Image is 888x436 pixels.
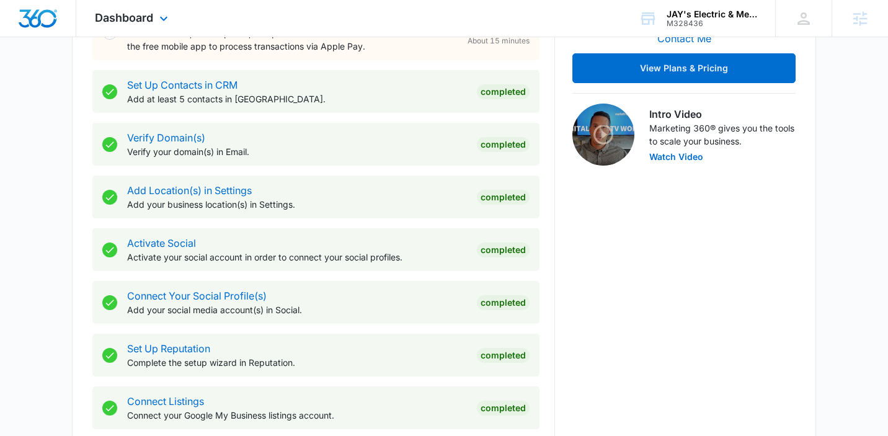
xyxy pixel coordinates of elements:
p: Activate your social account in order to connect your social profiles. [127,251,467,264]
img: logo_orange.svg [20,20,30,30]
p: Add at least 5 contacts in [GEOGRAPHIC_DATA]. [127,92,467,105]
a: Add Location(s) in Settings [127,184,252,197]
p: Marketing 360® gives you the tools to scale your business. [649,122,796,148]
div: account id [667,19,757,28]
div: Keywords by Traffic [137,73,209,81]
p: Add your business location(s) in Settings. [127,198,467,211]
div: Domain: [DOMAIN_NAME] [32,32,136,42]
span: About 15 minutes [468,35,530,47]
a: Verify Domain(s) [127,131,205,144]
div: Completed [477,401,530,416]
img: tab_keywords_by_traffic_grey.svg [123,72,133,82]
div: Completed [477,137,530,152]
a: Set Up Contacts in CRM [127,79,238,91]
a: Set Up Reputation [127,342,210,355]
button: Contact Me [645,24,724,53]
div: Completed [477,348,530,363]
div: account name [667,9,757,19]
img: tab_domain_overview_orange.svg [33,72,43,82]
p: Create invoices, subscriptions, and process one-time sales online. Download the free mobile app t... [127,27,451,53]
p: Connect your Google My Business listings account. [127,409,467,422]
div: Completed [477,242,530,257]
a: Connect Listings [127,395,204,407]
button: Watch Video [649,153,703,161]
div: Completed [477,295,530,310]
div: Completed [477,84,530,99]
a: Connect Your Social Profile(s) [127,290,267,302]
div: v 4.0.25 [35,20,61,30]
p: Add your social media account(s) in Social. [127,303,467,316]
a: Activate Social [127,237,196,249]
img: website_grey.svg [20,32,30,42]
span: Dashboard [95,11,153,24]
p: Verify your domain(s) in Email. [127,145,467,158]
div: Domain Overview [47,73,111,81]
p: Complete the setup wizard in Reputation. [127,356,467,369]
h3: Intro Video [649,107,796,122]
img: Intro Video [572,104,634,166]
button: View Plans & Pricing [572,53,796,83]
div: Completed [477,190,530,205]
